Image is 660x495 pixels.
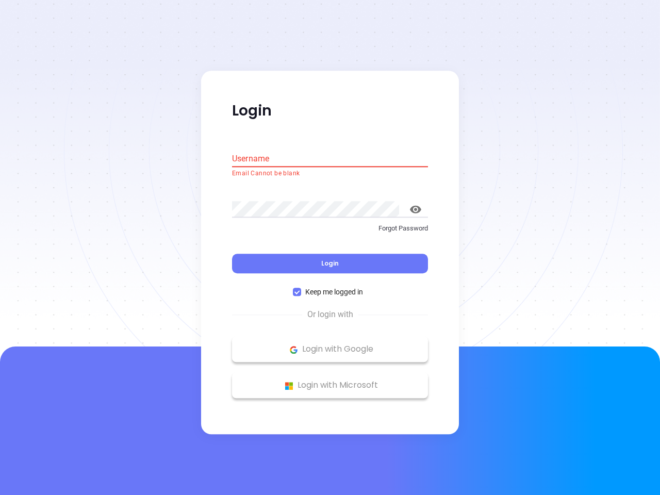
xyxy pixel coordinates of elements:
p: Login [232,102,428,120]
a: Forgot Password [232,223,428,242]
p: Login with Google [237,342,423,357]
button: Login [232,254,428,274]
button: Microsoft Logo Login with Microsoft [232,373,428,399]
img: Microsoft Logo [283,379,295,392]
button: Google Logo Login with Google [232,337,428,362]
p: Email Cannot be blank [232,169,428,179]
img: Google Logo [287,343,300,356]
button: toggle password visibility [403,197,428,222]
p: Forgot Password [232,223,428,234]
p: Login with Microsoft [237,378,423,393]
span: Keep me logged in [301,287,367,298]
span: Or login with [302,309,358,321]
span: Login [321,259,339,268]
